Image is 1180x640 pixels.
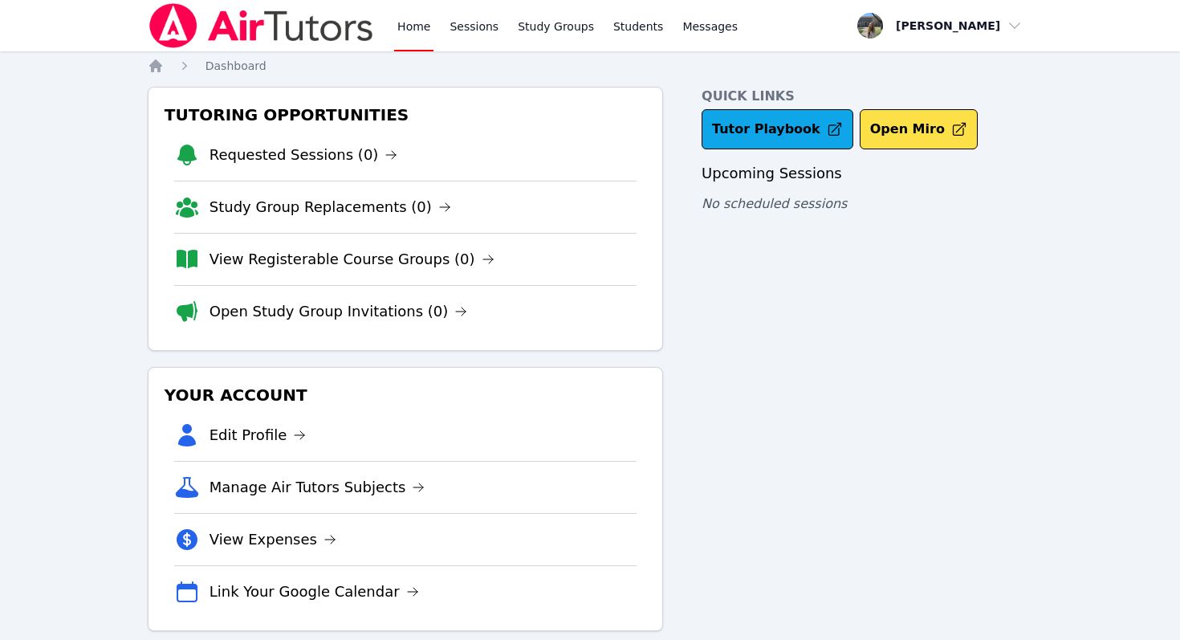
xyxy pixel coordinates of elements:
a: Open Study Group Invitations (0) [210,300,468,323]
img: Air Tutors [148,3,375,48]
h3: Your Account [161,381,649,410]
a: Edit Profile [210,424,307,446]
h4: Quick Links [702,87,1032,106]
a: Manage Air Tutors Subjects [210,476,425,499]
h3: Upcoming Sessions [702,162,1032,185]
h3: Tutoring Opportunities [161,100,649,129]
span: Messages [682,18,738,35]
span: No scheduled sessions [702,196,847,211]
a: View Registerable Course Groups (0) [210,248,494,271]
a: View Expenses [210,528,336,551]
nav: Breadcrumb [148,58,1033,74]
a: Study Group Replacements (0) [210,196,451,218]
button: Open Miro [860,109,978,149]
a: Tutor Playbook [702,109,853,149]
a: Dashboard [205,58,267,74]
span: Dashboard [205,59,267,72]
a: Requested Sessions (0) [210,144,398,166]
a: Link Your Google Calendar [210,581,419,603]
